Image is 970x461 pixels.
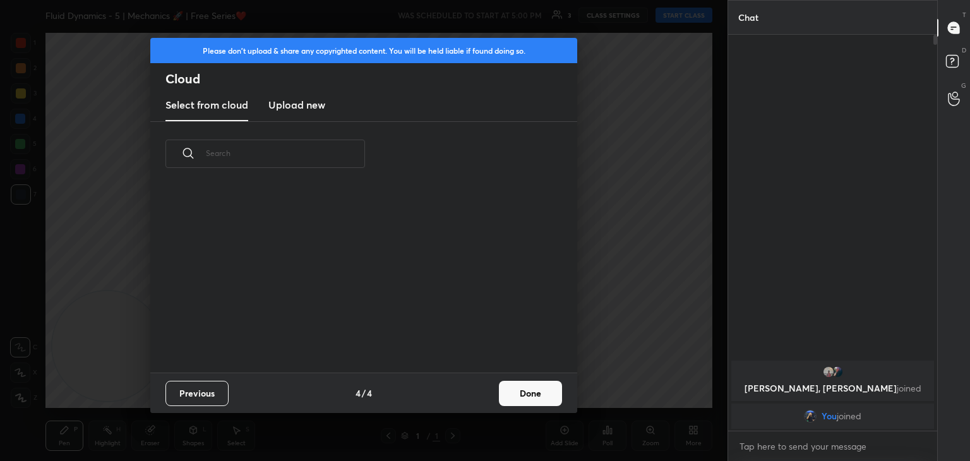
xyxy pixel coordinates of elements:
h4: 4 [367,386,372,400]
p: [PERSON_NAME], [PERSON_NAME] [739,383,926,393]
div: Please don't upload & share any copyrighted content. You will be held liable if found doing so. [150,38,577,63]
img: 94a924f8f164472f8e3fad83bd7266b9.jpg [822,366,835,378]
h3: Select from cloud [165,97,248,112]
span: joined [837,411,861,421]
p: D [962,45,966,55]
img: d89acffa0b7b45d28d6908ca2ce42307.jpg [804,410,817,422]
p: Chat [728,1,769,34]
h3: Upload new [268,97,325,112]
h4: / [362,386,366,400]
img: ac7fa03d3ffa4a81aebaf1466f05faf2.jpg [831,366,844,378]
h2: Cloud [165,71,577,87]
span: joined [897,382,921,394]
p: G [961,81,966,90]
button: Previous [165,381,229,406]
button: Done [499,381,562,406]
span: You [822,411,837,421]
p: T [962,10,966,20]
input: Search [206,126,365,180]
h4: 4 [356,386,361,400]
div: grid [728,358,937,431]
